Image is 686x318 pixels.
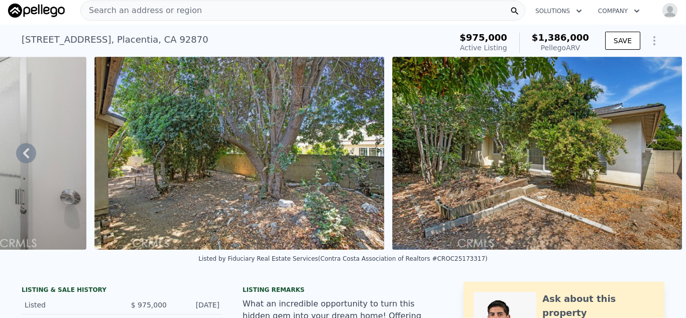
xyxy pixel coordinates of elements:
[22,286,222,296] div: LISTING & SALE HISTORY
[94,57,384,250] img: Sale: 167339901 Parcel: 63300674
[392,57,682,250] img: Sale: 167339901 Parcel: 63300674
[532,43,589,53] div: Pellego ARV
[81,5,202,17] span: Search an address or region
[590,2,648,20] button: Company
[22,33,208,47] div: [STREET_ADDRESS] , Placentia , CA 92870
[460,32,507,43] span: $975,000
[8,4,65,18] img: Pellego
[198,255,488,262] div: Listed by Fiduciary Real Estate Services (Contra Costa Association of Realtors #CROC25173317)
[175,300,219,310] div: [DATE]
[460,44,507,52] span: Active Listing
[131,301,167,309] span: $ 975,000
[662,3,678,19] img: avatar
[527,2,590,20] button: Solutions
[243,286,443,294] div: Listing remarks
[644,31,664,51] button: Show Options
[25,300,114,310] div: Listed
[532,32,589,43] span: $1,386,000
[605,32,640,50] button: SAVE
